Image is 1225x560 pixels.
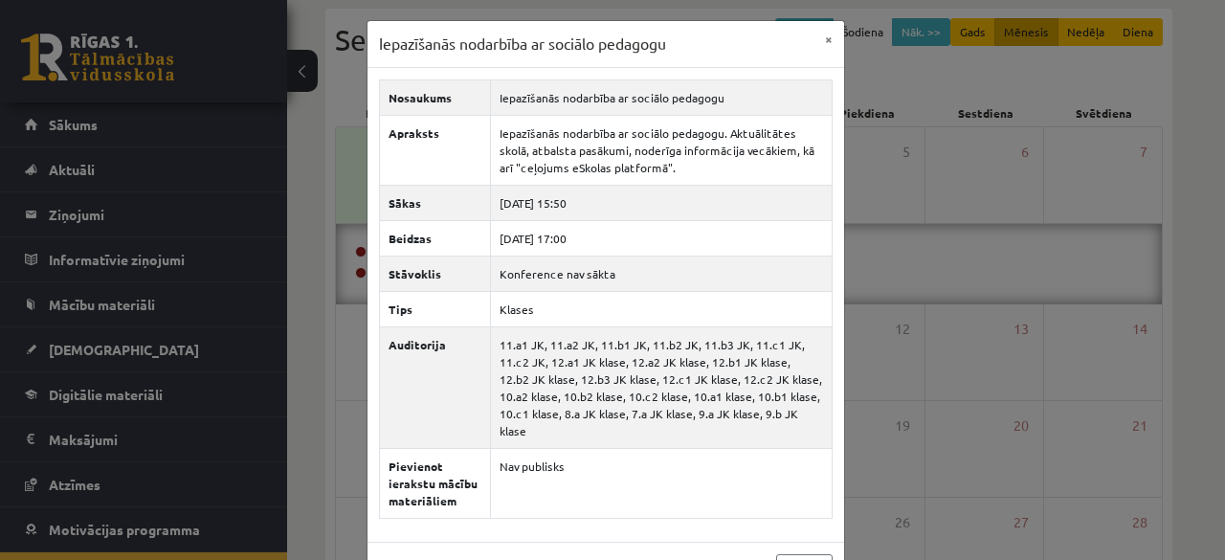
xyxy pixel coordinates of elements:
th: Nosaukums [379,79,490,115]
td: Klases [490,291,832,326]
th: Apraksts [379,115,490,185]
h3: Iepazīšanās nodarbība ar sociālo pedagogu [379,33,666,56]
th: Pievienot ierakstu mācību materiāliem [379,448,490,518]
button: × [813,21,844,57]
td: [DATE] 17:00 [490,220,832,256]
td: [DATE] 15:50 [490,185,832,220]
th: Stāvoklis [379,256,490,291]
th: Sākas [379,185,490,220]
td: Nav publisks [490,448,832,518]
td: Iepazīšanās nodarbība ar sociālo pedagogu [490,79,832,115]
td: Iepazīšanās nodarbība ar sociālo pedagogu. Aktuālitātes skolā, atbalsta pasākumi, noderīga inform... [490,115,832,185]
td: Konference nav sākta [490,256,832,291]
th: Auditorija [379,326,490,448]
th: Beidzas [379,220,490,256]
td: 11.a1 JK, 11.a2 JK, 11.b1 JK, 11.b2 JK, 11.b3 JK, 11.c1 JK, 11.c2 JK, 12.a1 JK klase, 12.a2 JK kl... [490,326,832,448]
th: Tips [379,291,490,326]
